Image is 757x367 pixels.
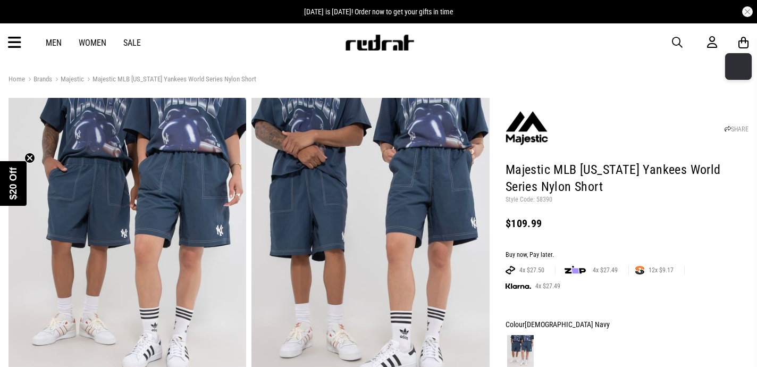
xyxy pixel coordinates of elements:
div: Buy now, Pay later. [506,251,748,260]
a: Home [9,75,25,83]
img: Redrat logo [344,35,415,51]
a: Brands [25,75,52,85]
h1: Majestic MLB [US_STATE] Yankees World Series Nylon Short [506,162,748,196]
span: 4x $27.49 [531,282,565,290]
img: SPLITPAY [635,266,644,274]
span: [DEMOGRAPHIC_DATA] Navy [525,320,610,329]
a: SHARE [725,126,748,133]
a: Majestic [52,75,84,85]
img: KLARNA [506,283,531,289]
img: AFTERPAY [506,266,515,274]
span: 12x $9.17 [644,266,678,274]
span: $20 Off [8,167,19,199]
div: $109.99 [506,217,748,230]
img: zip [565,265,586,276]
span: 4x $27.49 [588,266,622,274]
div: Colour [506,318,748,331]
span: 4x $27.50 [515,266,549,274]
span: [DATE] is [DATE]! Order now to get your gifts in time [304,7,453,16]
img: Majestic [506,107,548,149]
p: Style Code: 58390 [506,196,748,204]
button: Close teaser [24,153,35,163]
a: Sale [123,38,141,48]
a: Women [79,38,106,48]
a: Men [46,38,62,48]
a: Majestic MLB [US_STATE] Yankees World Series Nylon Short [84,75,256,85]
